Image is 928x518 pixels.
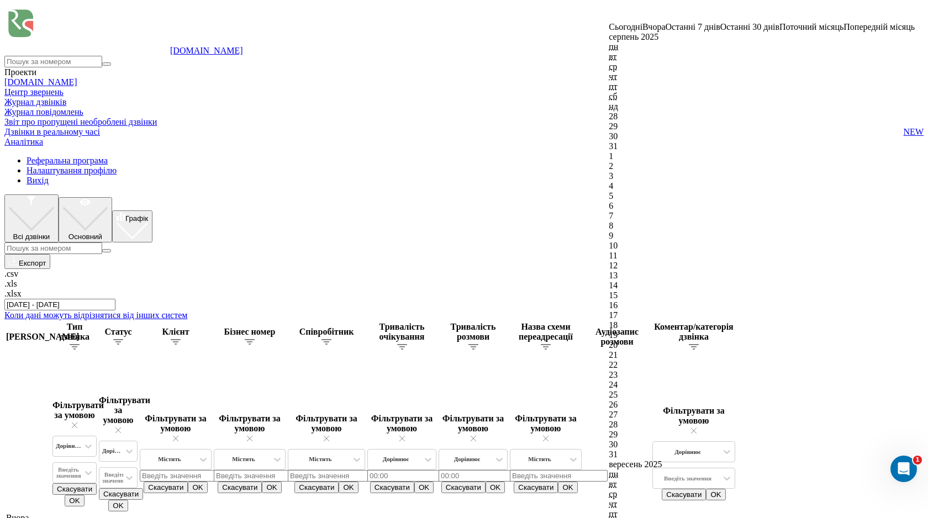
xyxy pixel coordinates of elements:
[666,22,720,31] a: Останні 7 днів
[439,322,508,342] div: Тривалість розмови
[170,46,243,55] a: [DOMAIN_NAME]
[4,87,64,97] a: Центр звернень
[52,322,97,342] div: Тип дзвінка
[13,232,50,241] span: Всі дзвінки
[913,456,922,464] span: 1
[609,390,915,400] div: пн 25 серп 2025 р.
[609,241,915,251] div: нд 10 серп 2025 р.
[609,450,915,459] div: 31
[609,102,618,111] abbr: неділя
[609,450,915,459] div: нд 31 серп 2025 р.
[4,117,924,127] a: Звіт про пропущені необроблені дзвінки
[609,112,915,121] div: 28
[4,242,102,254] input: Пошук за номером
[843,22,915,31] a: Попередній місяць
[609,251,915,261] div: пн 11 серп 2025 р.
[609,390,915,400] div: 25
[108,500,128,511] button: OK
[27,176,49,185] span: Вихід
[609,22,642,31] a: Сьогодні
[4,56,102,67] input: Пошук за номером
[609,440,915,450] div: сб 30 серп 2025 р.
[214,414,286,443] div: Фільтрувати за умовою
[609,499,617,509] abbr: четвер
[510,414,582,443] div: Фільтрувати за умовою
[510,470,608,482] input: Введіть значення
[59,197,112,242] button: Основний
[609,191,915,201] div: 5
[609,410,915,420] div: 27
[140,327,212,337] div: Клієнт
[266,483,277,491] span: OK
[102,472,128,484] div: Введіть значення
[609,310,915,320] div: нд 17 серп 2025 р.
[609,430,915,440] div: 29
[112,210,152,242] button: Графік
[609,479,616,489] abbr: вівторок
[609,151,915,161] div: 1
[609,231,915,241] div: сб 9 серп 2025 р.
[609,201,915,211] div: ср 6 серп 2025 р.
[609,360,915,370] div: 22
[609,191,915,201] div: вт 5 серп 2025 р.
[609,410,915,420] div: ср 27 серп 2025 р.
[125,214,148,223] span: Графік
[609,42,618,51] abbr: понеділок
[218,482,262,493] button: Скасувати
[214,327,286,337] div: Бізнес номер
[4,77,77,87] a: [DOMAIN_NAME]
[609,211,915,221] div: чт 7 серп 2025 р.
[4,97,66,107] span: Журнал дзвінків
[609,380,915,390] div: 24
[609,52,616,61] abbr: вівторок
[609,221,915,231] div: пт 8 серп 2025 р.
[288,414,365,443] div: Фільтрувати за умовою
[56,467,81,479] div: Введіть значення
[65,495,84,506] button: OK
[562,483,573,491] span: OK
[609,350,915,360] div: 21
[262,482,281,493] button: OK
[609,161,915,171] div: сб 2 серп 2025 р.
[4,194,59,242] button: Всі дзвінки
[99,488,143,500] button: Скасувати
[4,117,157,127] span: Звіт про пропущені необроблені дзвінки
[609,131,915,141] div: 30
[99,395,138,435] div: Фільтрувати за умовою
[609,440,915,450] div: 30
[339,482,358,493] button: OK
[4,107,83,117] span: Журнал повідомлень
[609,400,915,410] div: 26
[609,330,915,340] div: 19
[609,72,617,81] abbr: четвер
[609,350,915,360] div: чт 21 серп 2025 р.
[4,67,924,77] div: Проекти
[4,97,924,107] a: Журнал дзвінків
[6,332,50,342] div: [PERSON_NAME]
[642,22,665,31] a: Вчора
[609,420,915,430] div: 28
[439,414,508,443] div: Фільтрувати за умовою
[4,137,43,146] a: Аналiтика
[419,483,429,491] span: OK
[188,482,207,493] button: OK
[609,181,915,191] div: пн 4 серп 2025 р.
[514,482,558,493] button: Скасувати
[609,171,915,181] div: нд 3 серп 2025 р.
[367,414,436,443] div: Фільтрувати за умовою
[288,327,365,337] div: Співробітник
[140,414,212,443] div: Фільтрувати за умовою
[609,330,915,340] div: вт 19 серп 2025 р.
[609,221,915,231] div: 8
[4,289,22,298] span: .xlsx
[609,151,915,161] div: пт 1 серп 2025 р.
[558,482,577,493] button: OK
[609,112,915,121] div: пн 28 лип 2025 р.
[609,360,915,370] div: пт 22 серп 2025 р.
[370,482,414,493] button: Скасувати
[609,82,618,91] abbr: п’ятниця
[140,470,238,482] input: Введіть значення
[414,482,434,493] button: OK
[4,279,17,288] span: .xls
